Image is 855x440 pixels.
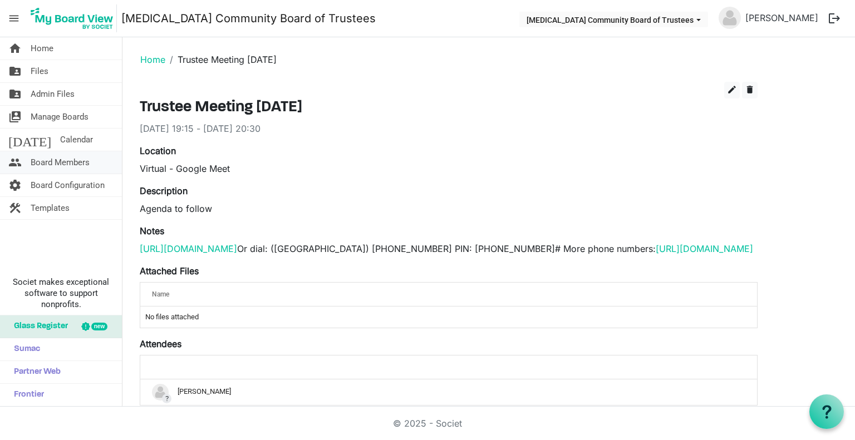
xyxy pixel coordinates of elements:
[31,83,75,105] span: Admin Files
[8,338,40,360] span: Sumac
[140,264,199,278] label: Attached Files
[823,7,846,30] button: logout
[162,394,171,403] span: ?
[140,184,188,197] label: Description
[8,197,22,219] span: construction
[8,151,22,174] span: people
[140,144,176,157] label: Location
[140,243,753,254] span: Or dial: ‪([GEOGRAPHIC_DATA]) [PHONE_NUMBER]‬ PIN: ‪[PHONE_NUMBER]‬# More phone numbers:
[140,122,758,135] div: [DATE] 19:15 - [DATE] 20:30
[393,418,462,429] a: © 2025 - Societ
[140,337,181,350] label: Attendees
[140,202,758,215] p: Agenda to follow
[8,60,22,82] span: folder_shared
[8,106,22,128] span: switch_account
[140,224,164,238] label: Notes
[8,361,61,383] span: Partner Web
[140,54,165,65] a: Home
[31,197,70,219] span: Templates
[31,151,90,174] span: Board Members
[121,7,376,29] a: [MEDICAL_DATA] Community Board of Trustees
[31,174,105,196] span: Board Configuration
[140,379,757,405] td: ?Lily Richmond is template cell column header
[31,37,53,60] span: Home
[31,106,89,128] span: Manage Boards
[745,85,755,95] span: delete
[727,85,737,95] span: edit
[27,4,117,32] img: My Board View Logo
[8,174,22,196] span: settings
[27,4,121,32] a: My Board View Logo
[5,276,117,310] span: Societ makes exceptional software to support nonprofits.
[8,37,22,60] span: home
[152,290,169,298] span: Name
[742,82,758,98] button: delete
[741,7,823,29] a: [PERSON_NAME]
[519,12,708,27] button: Breast Cancer Community Board of Trustees dropdownbutton
[165,53,277,66] li: Trustee Meeting [DATE]
[152,384,745,401] div: [PERSON_NAME]
[31,60,48,82] span: Files
[140,162,758,175] div: Virtual - Google Meet
[91,323,107,330] div: new
[8,315,68,338] span: Glass Register
[140,306,757,328] td: No files attached
[8,384,44,406] span: Frontier
[140,243,237,254] a: [URL][DOMAIN_NAME]
[140,98,758,117] h3: Trustee Meeting [DATE]
[719,7,741,29] img: no-profile-picture.svg
[3,8,24,29] span: menu
[60,128,93,151] span: Calendar
[724,82,740,98] button: edit
[656,243,753,254] a: [URL][DOMAIN_NAME]
[8,128,51,151] span: [DATE]
[152,384,169,401] img: no-profile-picture.svg
[8,83,22,105] span: folder_shared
